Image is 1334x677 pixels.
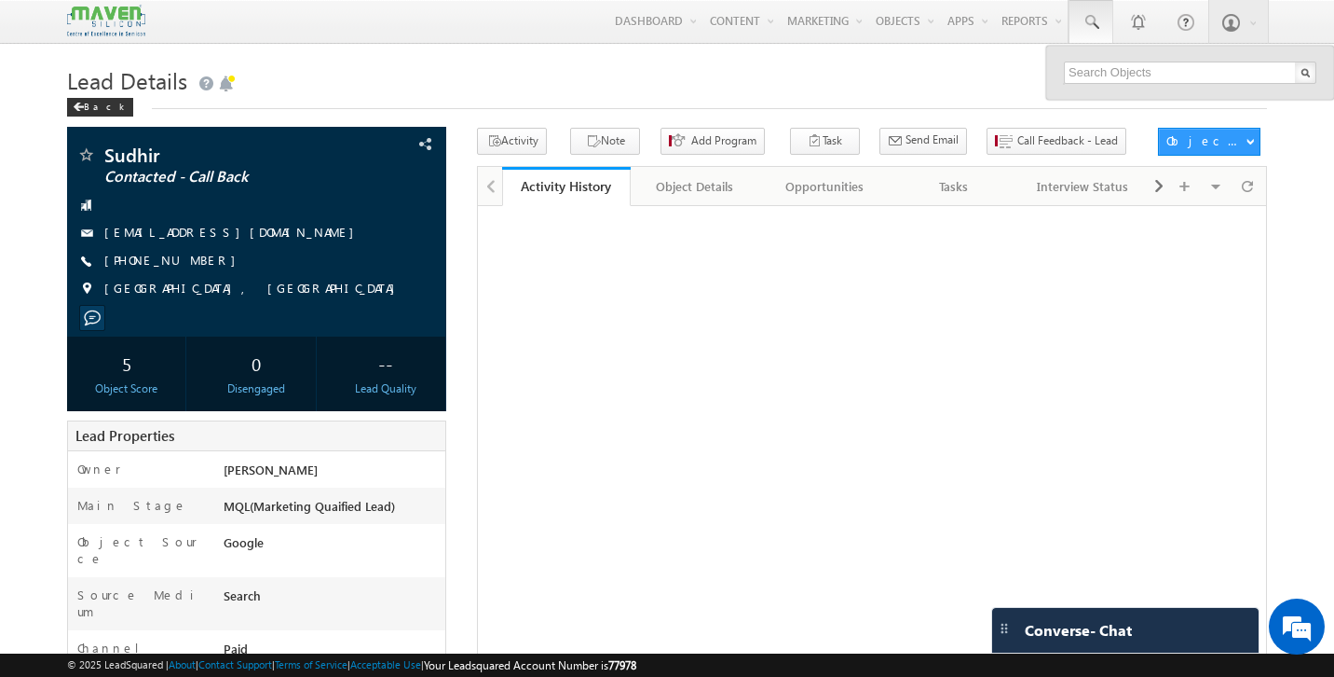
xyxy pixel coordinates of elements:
[104,168,339,187] span: Contacted - Call Back
[67,5,145,37] img: Custom Logo
[1034,175,1132,198] div: Interview Status
[905,131,959,148] span: Send Email
[905,175,1002,198] div: Tasks
[570,128,640,155] button: Note
[104,252,245,270] span: [PHONE_NUMBER]
[275,658,347,670] a: Terms of Service
[72,380,182,397] div: Object Score
[77,533,205,567] label: Object Source
[890,167,1019,206] a: Tasks
[67,98,133,117] div: Back
[67,656,636,674] span: © 2025 LeadSquared | | | | |
[104,280,404,298] span: [GEOGRAPHIC_DATA], [GEOGRAPHIC_DATA]
[477,128,547,155] button: Activity
[608,658,636,672] span: 77978
[75,426,174,445] span: Lead Properties
[219,533,445,560] div: Google
[516,177,618,195] div: Activity History
[201,346,311,380] div: 0
[331,380,441,397] div: Lead Quality
[424,658,636,672] span: Your Leadsquared Account Number is
[198,658,272,670] a: Contact Support
[760,167,890,206] a: Opportunities
[104,224,363,240] a: [EMAIL_ADDRESS][DOMAIN_NAME]
[104,145,339,164] span: Sudhir
[350,658,421,670] a: Acceptable Use
[219,640,445,666] div: Paid
[646,175,743,198] div: Object Details
[691,132,756,149] span: Add Program
[67,65,187,95] span: Lead Details
[987,128,1126,155] button: Call Feedback - Lead
[790,128,860,155] button: Task
[1064,62,1316,84] input: Search Objects
[67,97,143,113] a: Back
[219,587,445,613] div: Search
[1025,622,1132,639] span: Converse - Chat
[631,167,760,206] a: Object Details
[72,346,182,380] div: 5
[502,167,632,206] a: Activity History
[77,497,187,514] label: Main Stage
[660,128,765,155] button: Add Program
[224,462,318,477] span: [PERSON_NAME]
[1158,128,1260,156] button: Object Actions
[997,621,1012,636] img: carter-drag
[1019,167,1149,206] a: Interview Status
[219,497,445,523] div: MQL(Marketing Quaified Lead)
[879,128,967,155] button: Send Email
[77,587,205,620] label: Source Medium
[775,175,873,198] div: Opportunities
[77,461,121,477] label: Owner
[1017,132,1118,149] span: Call Feedback - Lead
[77,640,154,656] label: Channel
[1166,132,1246,149] div: Object Actions
[331,346,441,380] div: --
[201,380,311,397] div: Disengaged
[169,658,196,670] a: About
